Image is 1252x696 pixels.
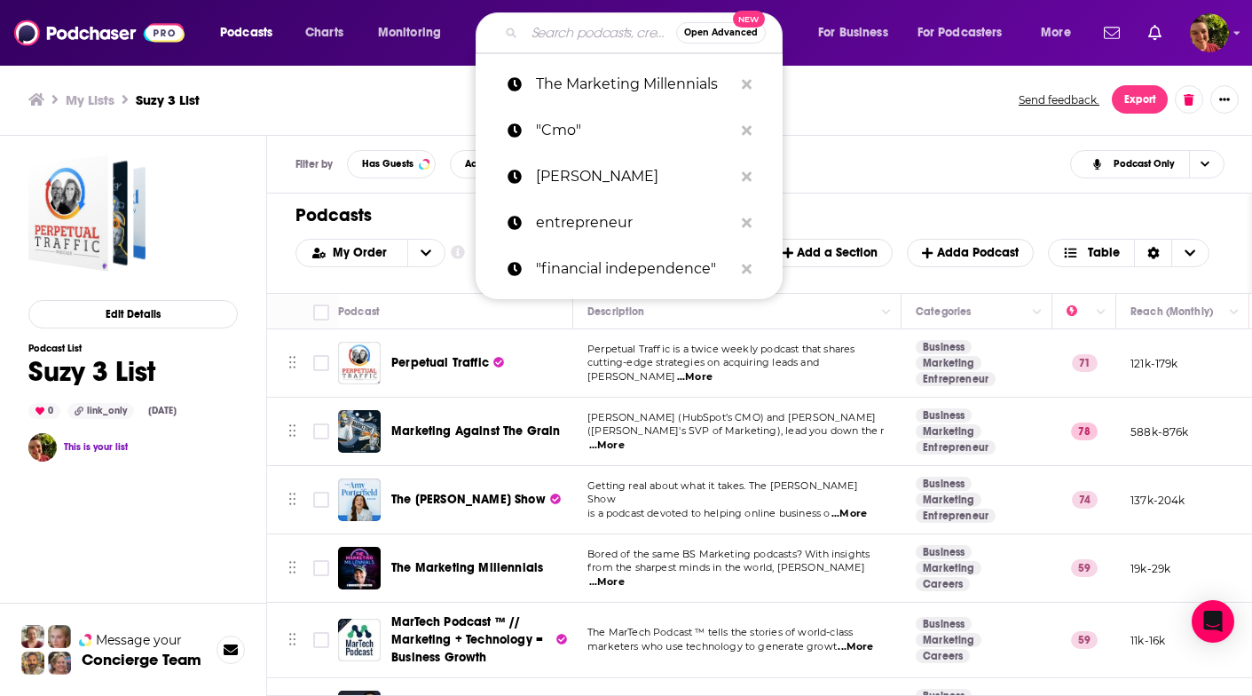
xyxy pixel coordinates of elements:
a: Entrepreneur [916,440,996,455]
p: entrepreneur [536,200,733,246]
img: Podchaser - Follow, Share and Rate Podcasts [14,16,185,50]
p: 19k-29k [1130,561,1170,576]
button: open menu [296,247,407,259]
span: Add a Section [783,245,878,260]
span: Podcasts [220,20,272,45]
a: Business [916,545,972,559]
div: 0 [28,403,60,419]
span: ...More [831,507,867,521]
button: open menu [806,19,910,47]
a: MarTech Podcast ™ // Marketing + Technology = Business Growth [391,613,567,667]
div: Podcast [338,301,380,322]
h1: Suzy 3 List [28,354,184,389]
a: Marketing [916,633,981,647]
h3: Suzy 3 List [136,91,200,108]
p: 137k-204k [1130,493,1185,508]
p: 71 [1072,354,1098,372]
button: Show profile menu [1190,13,1229,52]
p: 59 [1071,559,1098,577]
p: "financial independence" [536,246,733,292]
img: Jon Profile [21,652,44,675]
h3: Filter by [295,158,333,170]
span: The [PERSON_NAME] Show [391,492,546,507]
span: ...More [838,640,873,654]
span: Marketing Against The Grain [391,423,561,439]
span: MarTech Podcast ™ // Marketing + Technology = Business Growth [391,614,543,665]
button: Show More Button [1210,85,1239,114]
img: Sydney Profile [21,625,44,648]
span: Active [465,159,492,169]
img: The Amy Porterfield Show [338,478,381,521]
a: Marketing [916,424,981,439]
p: "Cmo" [536,107,733,154]
span: More [1041,20,1071,45]
h3: My Lists [66,91,114,108]
img: MarTech Podcast ™ // Marketing + Technology = Business Growth [338,619,381,661]
button: Column Actions [876,302,897,323]
span: Toggle select row [313,423,329,439]
a: [PERSON_NAME] [476,154,783,200]
div: Open Intercom Messenger [1192,600,1234,643]
a: Careers [916,577,970,591]
span: ([PERSON_NAME]'s SVP of Marketing), lead you down the r [587,424,884,437]
span: cutting-edge strategies on acquiring leads and [PERSON_NAME] [587,356,819,383]
a: Business [916,477,972,491]
button: Send feedback. [1013,92,1105,107]
span: Has Guests [362,159,413,169]
button: Move [287,418,298,445]
button: Add a Section [768,239,893,267]
button: Choose View [1070,150,1224,178]
a: Marketing [916,356,981,370]
span: Toggle select row [313,560,329,576]
span: Message your [96,631,182,649]
a: The Marketing Millennials [391,559,543,577]
img: Jules Profile [48,625,71,648]
a: Perpetual Traffic [391,354,504,372]
a: "Cmo" [476,107,783,154]
button: Column Actions [1224,302,1245,323]
div: [DATE] [141,404,184,418]
h1: Podcasts [295,204,1209,226]
button: open menu [1028,19,1093,47]
button: Column Actions [1091,302,1112,323]
a: Business [916,617,972,631]
span: Charts [305,20,343,45]
span: ...More [589,439,625,453]
span: is a podcast devoted to helping online business o [587,507,830,519]
span: For Business [818,20,888,45]
button: Choose View [1048,239,1210,267]
span: For Podcasters [917,20,1003,45]
span: Logged in as Marz [1190,13,1229,52]
span: Podcast Only [1114,159,1175,169]
span: marketers who use technology to generate growt [587,640,837,652]
button: Move [287,627,298,653]
h2: Choose List sort [295,239,445,267]
span: Perpetual Traffic [391,355,489,370]
img: User Profile [1190,13,1229,52]
a: Show notifications dropdown [1097,18,1127,48]
a: Entrepreneur [916,509,996,523]
p: The Marketing Millennials [536,61,733,107]
a: Entrepreneur [916,372,996,386]
a: The [PERSON_NAME] Show [391,491,561,509]
a: Business [916,340,972,354]
p: ryan alford [536,154,733,200]
a: Suzy 3 List [28,154,146,272]
p: 588k-876k [1130,424,1189,439]
button: Active [450,150,508,178]
span: Table [1088,247,1120,259]
button: Edit Details [28,300,238,328]
span: Perpetual Traffic is a twice weekly podcast that shares [587,343,854,355]
p: 121k-179k [1130,356,1178,371]
h3: Podcast List [28,343,184,354]
a: Marketing Against The Grain [391,423,561,440]
div: Search podcasts, credits, & more... [492,12,799,53]
img: Marketing Against The Grain [338,410,381,453]
button: Open AdvancedNew [676,22,766,43]
span: ...More [589,575,625,589]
